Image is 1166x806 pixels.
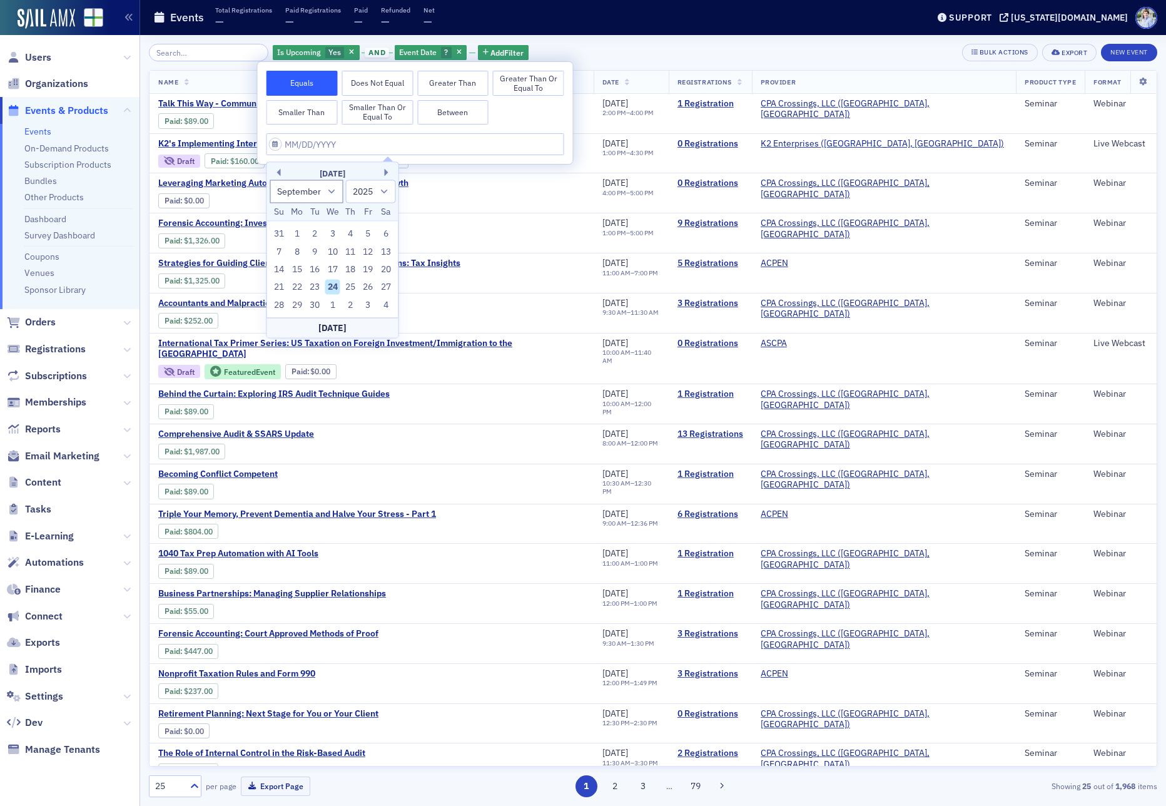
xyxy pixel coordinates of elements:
span: Connect [25,610,63,623]
input: Search… [149,44,268,61]
a: 0 Registrations [677,708,743,720]
span: Retirement Planning: Next Stage for You or Your Client [158,708,378,720]
a: CPA Crossings, LLC ([GEOGRAPHIC_DATA], [GEOGRAPHIC_DATA]) [761,628,1007,650]
span: Leveraging Marketing Automation for Accounting Firm Growth [158,178,408,189]
a: Paid [291,367,307,376]
span: International Tax Primer Series: US Taxation on Foreign Investment/Immigration to the US [158,338,585,360]
a: CPA Crossings, LLC ([GEOGRAPHIC_DATA], [GEOGRAPHIC_DATA]) [761,178,1007,200]
a: CPA Crossings, LLC ([GEOGRAPHIC_DATA], [GEOGRAPHIC_DATA]) [761,748,1007,770]
button: Greater Than or Equal To [493,71,564,96]
span: Settings [25,690,63,703]
div: Choose Sunday, September 7th, 2025 [271,244,286,259]
a: Events [24,126,51,137]
div: Paid: 5 - $132500 [158,273,225,288]
div: Choose Sunday, September 28th, 2025 [271,297,286,312]
a: International Tax Primer Series: US Taxation on Foreign Investment/Immigration to the [GEOGRAPHIC... [158,338,585,360]
div: Choose Saturday, September 6th, 2025 [378,227,393,242]
div: Tu [307,205,322,220]
div: Paid: 0 - $0 [158,193,210,208]
div: Choose Monday, September 15th, 2025 [290,262,305,277]
a: 3 Registrations [677,668,743,680]
div: Choose Tuesday, September 2nd, 2025 [307,227,322,242]
a: On-Demand Products [24,143,109,154]
a: 0 Registrations [677,338,743,349]
div: Choose Sunday, September 21st, 2025 [271,280,286,295]
img: SailAMX [18,9,75,29]
div: Choose Monday, September 8th, 2025 [290,244,305,259]
button: New Event [1101,44,1157,61]
div: Yes [273,45,360,61]
div: Sa [378,205,393,220]
p: Refunded [381,6,410,14]
div: Choose Tuesday, September 23rd, 2025 [307,280,322,295]
div: [US_STATE][DOMAIN_NAME] [1011,12,1128,23]
a: CPA Crossings, LLC ([GEOGRAPHIC_DATA], [GEOGRAPHIC_DATA]) [761,429,1007,451]
p: Total Registrations [215,6,272,14]
a: Comprehensive Audit & SSARS Update [158,429,368,440]
span: [DATE] [602,217,628,228]
button: and [362,48,393,58]
span: Talk This Way - Communication Skills for the CPA [158,98,368,110]
span: Product Type [1025,78,1076,86]
span: CPA Crossings, LLC (Rochester, MI) [761,298,1007,320]
a: ACPEN [761,258,788,269]
span: $1,325.00 [184,276,220,285]
a: 1 Registration [677,389,743,400]
div: – [602,149,654,157]
div: Webinar [1093,258,1148,269]
a: Paid [165,116,180,126]
span: Forensic Accounting: Investigating Divorce Cases [158,218,368,229]
time: 2:00 PM [602,108,626,117]
span: : [165,236,184,245]
a: Survey Dashboard [24,230,95,241]
a: Strategies for Guiding Clients Through Challenging Situations: Tax Insights [158,258,460,269]
time: 1:00 PM [602,148,626,157]
a: Paid [165,566,180,576]
a: ACPEN [761,668,788,680]
a: 1 Registration [677,548,743,559]
span: [DATE] [602,297,628,309]
div: Paid: 1 - $8900 [158,113,214,128]
div: Choose Wednesday, September 3rd, 2025 [325,227,340,242]
span: : [165,316,184,325]
div: Seminar [1025,138,1076,150]
span: Business Partnerships: Managing Supplier Relationships [158,588,386,599]
button: Equals [266,71,338,96]
a: CPA Crossings, LLC ([GEOGRAPHIC_DATA], [GEOGRAPHIC_DATA]) [761,98,1007,120]
button: 79 [685,775,707,797]
time: 9:30 AM [602,308,627,317]
span: : [211,156,230,166]
span: Accountants and Malpractice: Can We Get Sued for This? [158,298,385,309]
p: Paid Registrations [285,6,341,14]
span: Organizations [25,77,88,91]
span: CPA Crossings, LLC (Rochester, MI) [761,98,1007,120]
time: 4:00 PM [630,108,654,117]
div: Choose Saturday, September 27th, 2025 [378,280,393,295]
div: Choose Thursday, September 4th, 2025 [343,227,358,242]
div: Seminar [1025,218,1076,229]
button: [US_STATE][DOMAIN_NAME] [1000,13,1132,22]
div: Choose Thursday, September 11th, 2025 [343,244,358,259]
span: $160.00 [230,156,259,166]
div: Webinar [1093,98,1148,110]
button: Export [1042,44,1097,61]
button: Bulk Actions [962,44,1038,61]
div: – [602,229,654,237]
time: 11:30 AM [631,308,659,317]
span: Tasks [25,502,51,516]
a: Other Products [24,191,84,203]
a: Triple Your Memory, Prevent Dementia and Halve Your Stress - Part 1 [158,509,436,520]
span: Is Upcoming [277,47,321,57]
a: Imports [7,663,62,676]
a: Organizations [7,77,88,91]
a: 9 Registrations [677,218,743,229]
a: E-Learning [7,529,74,543]
div: Support [949,12,992,23]
time: 4:00 PM [602,188,626,197]
div: Export [1062,49,1087,56]
span: Email Marketing [25,449,99,463]
span: Provider [761,78,796,86]
div: Choose Thursday, September 18th, 2025 [343,262,358,277]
